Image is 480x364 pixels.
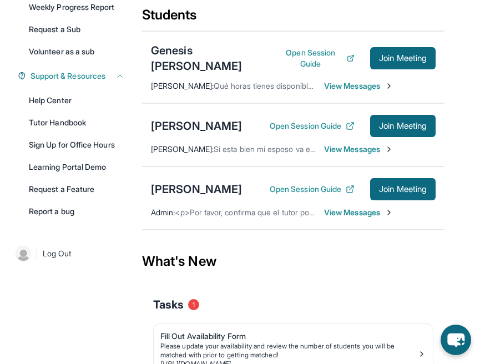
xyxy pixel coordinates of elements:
[43,248,72,259] span: Log Out
[22,201,131,221] a: Report a bug
[324,80,393,92] span: View Messages
[22,113,131,133] a: Tutor Handbook
[379,186,427,193] span: Join Meeting
[214,81,353,90] span: Qué horas tienes disponible disculpa ??
[31,70,105,82] span: Support & Resources
[151,43,279,74] div: Genesis [PERSON_NAME]
[11,241,131,266] a: |Log Out
[22,179,131,199] a: Request a Feature
[385,208,393,217] img: Chevron-Right
[22,90,131,110] a: Help Center
[370,47,436,69] button: Join Meeting
[26,70,124,82] button: Support & Resources
[270,184,355,195] button: Open Session Guide
[142,6,444,31] div: Students
[22,19,131,39] a: Request a Sub
[151,144,214,154] span: [PERSON_NAME] :
[22,42,131,62] a: Volunteer as a sub
[385,145,393,154] img: Chevron-Right
[151,81,214,90] span: [PERSON_NAME] :
[385,82,393,90] img: Chevron-Right
[22,157,131,177] a: Learning Portal Demo
[188,299,199,310] span: 1
[151,181,242,197] div: [PERSON_NAME]
[160,331,417,342] div: Fill Out Availability Form
[36,247,38,260] span: |
[370,115,436,137] button: Join Meeting
[270,120,355,132] button: Open Session Guide
[441,325,471,355] button: chat-button
[279,47,355,69] button: Open Session Guide
[370,178,436,200] button: Join Meeting
[379,123,427,129] span: Join Meeting
[160,342,417,360] div: Please update your availability and review the number of students you will be matched with prior ...
[324,207,393,218] span: View Messages
[16,246,31,261] img: user-img
[324,144,393,155] span: View Messages
[153,297,184,312] span: Tasks
[379,55,427,62] span: Join Meeting
[22,135,131,155] a: Sign Up for Office Hours
[151,208,175,217] span: Admin :
[151,118,242,134] div: [PERSON_NAME]
[214,144,474,154] span: Si esta bien mi esposo va estar en casa porque yo trabajo de tarde gracias
[142,237,444,286] div: What's New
